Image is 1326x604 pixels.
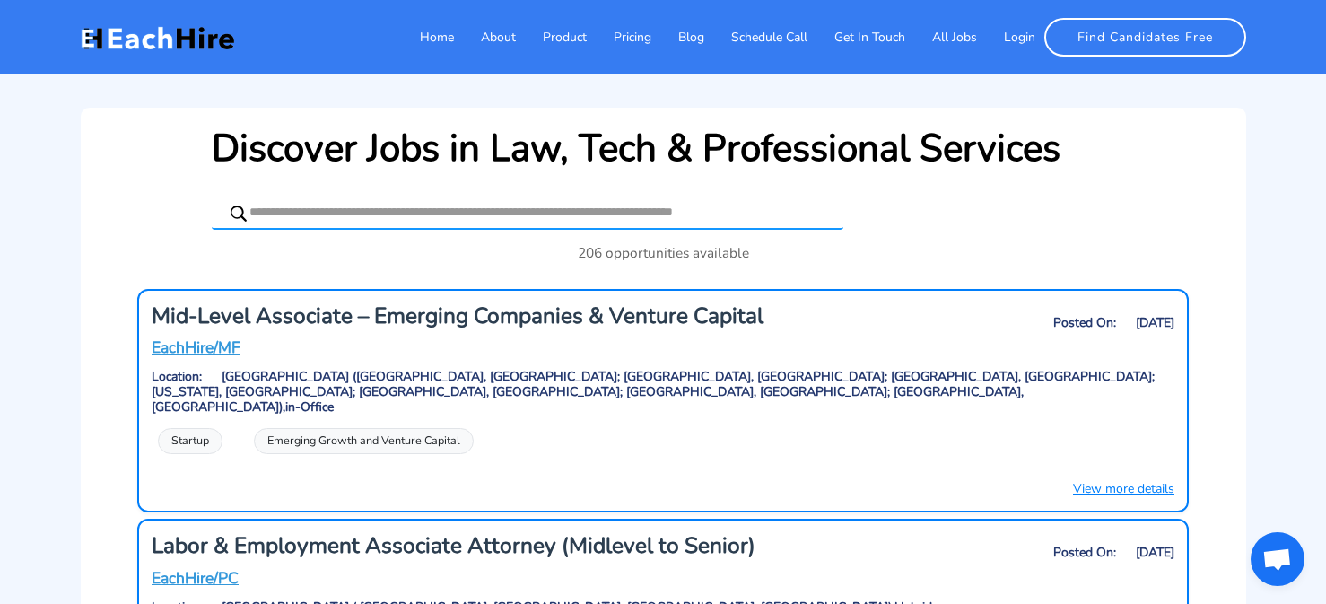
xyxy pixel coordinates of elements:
[100,242,1227,263] p: 206 opportunities available
[152,533,827,559] h3: Labor & Employment Associate Attorney (Midlevel to Senior)
[704,19,807,56] a: Schedule Call
[212,127,1060,171] h1: Discover Jobs in Law, Tech & Professional Services
[81,24,234,51] img: EachHire Logo
[285,398,334,416] span: in-Office
[846,316,1174,331] h6: Posted On: [DATE]
[1073,479,1174,498] a: View more details
[454,19,516,56] a: About
[846,546,1174,561] h6: Posted On: [DATE]
[1251,532,1304,586] a: Aprire la chat
[651,19,704,56] a: Blog
[152,370,1174,415] h6: Location: [GEOGRAPHIC_DATA] ([GEOGRAPHIC_DATA], [GEOGRAPHIC_DATA]; [GEOGRAPHIC_DATA], [GEOGRAPHIC...
[516,19,587,56] a: Product
[807,19,905,56] a: Get In Touch
[152,303,827,329] h3: Mid-Level Associate – Emerging Companies & Venture Capital
[393,19,454,56] a: Home
[587,19,651,56] a: Pricing
[152,567,239,589] u: EachHire/PC
[1044,18,1246,57] a: Find Candidates Free
[152,337,240,358] u: EachHire/MF
[905,19,977,56] a: All Jobs
[1073,480,1174,497] u: View more details
[977,19,1035,56] a: Login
